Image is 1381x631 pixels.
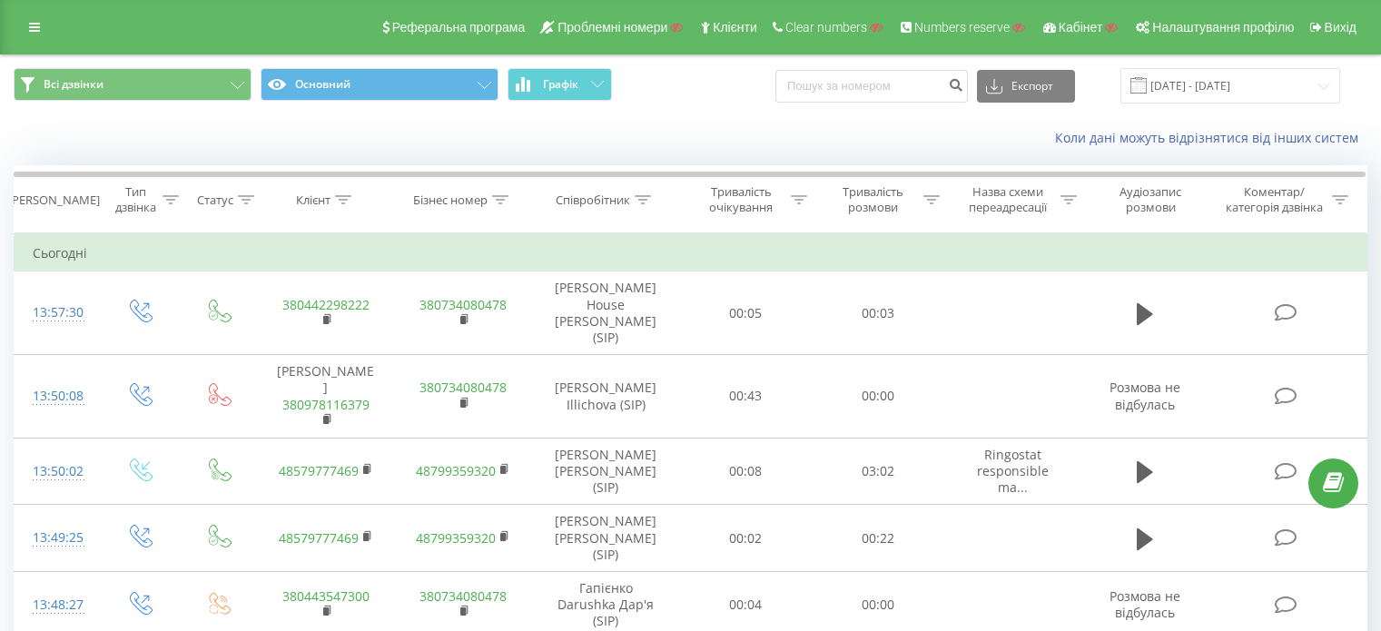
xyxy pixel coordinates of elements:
[713,20,757,35] span: Клієнти
[961,184,1056,215] div: Назва схеми переадресації
[279,462,359,479] a: 48579777469
[8,192,100,208] div: [PERSON_NAME]
[1152,20,1294,35] span: Налаштування профілю
[532,355,680,439] td: [PERSON_NAME] Illichova (SIP)
[556,192,630,208] div: Співробітник
[282,296,370,313] a: 380442298222
[282,587,370,605] a: 380443547300
[33,379,81,414] div: 13:50:08
[785,20,867,35] span: Clear numbers
[532,438,680,505] td: [PERSON_NAME] [PERSON_NAME] (SIP)
[812,271,943,355] td: 00:03
[416,529,496,547] a: 48799359320
[33,520,81,556] div: 13:49:25
[419,587,507,605] a: 380734080478
[1098,184,1204,215] div: Аудіозапис розмови
[419,296,507,313] a: 380734080478
[14,68,252,101] button: Всі дзвінки
[33,454,81,489] div: 13:50:02
[1055,129,1367,146] a: Коли дані можуть відрізнятися вiд інших систем
[197,192,233,208] div: Статус
[977,446,1049,496] span: Ringostat responsible ma...
[977,70,1075,103] button: Експорт
[680,438,812,505] td: 00:08
[1221,184,1327,215] div: Коментар/категорія дзвінка
[508,68,612,101] button: Графік
[261,68,498,101] button: Основний
[543,78,578,91] span: Графік
[532,271,680,355] td: [PERSON_NAME] House [PERSON_NAME] (SIP)
[392,20,526,35] span: Реферальна програма
[44,77,104,92] span: Всі дзвінки
[557,20,667,35] span: Проблемні номери
[532,505,680,572] td: [PERSON_NAME] [PERSON_NAME] (SIP)
[413,192,488,208] div: Бізнес номер
[33,295,81,330] div: 13:57:30
[257,355,394,439] td: [PERSON_NAME]
[775,70,968,103] input: Пошук за номером
[1110,379,1180,412] span: Розмова не відбулась
[914,20,1010,35] span: Numbers reserve
[416,462,496,479] a: 48799359320
[812,438,943,505] td: 03:02
[812,505,943,572] td: 00:22
[279,529,359,547] a: 48579777469
[419,379,507,396] a: 380734080478
[1325,20,1356,35] span: Вихід
[680,355,812,439] td: 00:43
[114,184,157,215] div: Тип дзвінка
[296,192,330,208] div: Клієнт
[696,184,787,215] div: Тривалість очікування
[15,235,1367,271] td: Сьогодні
[680,505,812,572] td: 00:02
[828,184,919,215] div: Тривалість розмови
[812,355,943,439] td: 00:00
[1110,587,1180,621] span: Розмова не відбулась
[680,271,812,355] td: 00:05
[33,587,81,623] div: 13:48:27
[1059,20,1103,35] span: Кабінет
[282,396,370,413] a: 380978116379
